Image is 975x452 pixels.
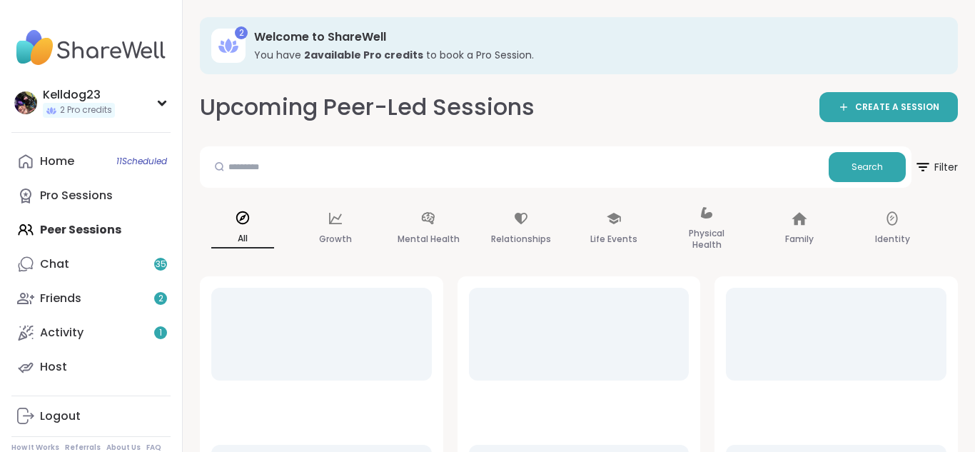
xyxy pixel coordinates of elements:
[11,144,171,179] a: Home11Scheduled
[11,281,171,316] a: Friends2
[398,231,460,248] p: Mental Health
[11,179,171,213] a: Pro Sessions
[254,29,938,45] h3: Welcome to ShareWell
[200,91,535,124] h2: Upcoming Peer-Led Sessions
[11,316,171,350] a: Activity1
[914,150,958,184] span: Filter
[855,101,939,114] span: CREATE A SESSION
[40,154,74,169] div: Home
[491,231,551,248] p: Relationships
[590,231,637,248] p: Life Events
[43,87,115,103] div: Kelldog23
[852,161,883,174] span: Search
[40,408,81,424] div: Logout
[40,291,81,306] div: Friends
[914,146,958,188] button: Filter
[254,48,938,62] h3: You have to book a Pro Session.
[11,23,171,73] img: ShareWell Nav Logo
[11,247,171,281] a: Chat35
[304,48,423,62] b: 2 available Pro credit s
[11,350,171,384] a: Host
[11,399,171,433] a: Logout
[116,156,167,167] span: 11 Scheduled
[159,327,162,339] span: 1
[785,231,814,248] p: Family
[675,225,738,253] p: Physical Health
[40,188,113,204] div: Pro Sessions
[156,258,166,271] span: 35
[158,293,163,305] span: 2
[235,26,248,39] div: 2
[40,256,69,272] div: Chat
[211,230,274,248] p: All
[40,359,67,375] div: Host
[819,92,958,122] a: CREATE A SESSION
[60,104,112,116] span: 2 Pro credits
[829,152,906,182] button: Search
[875,231,910,248] p: Identity
[40,325,84,341] div: Activity
[14,91,37,114] img: Kelldog23
[319,231,352,248] p: Growth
